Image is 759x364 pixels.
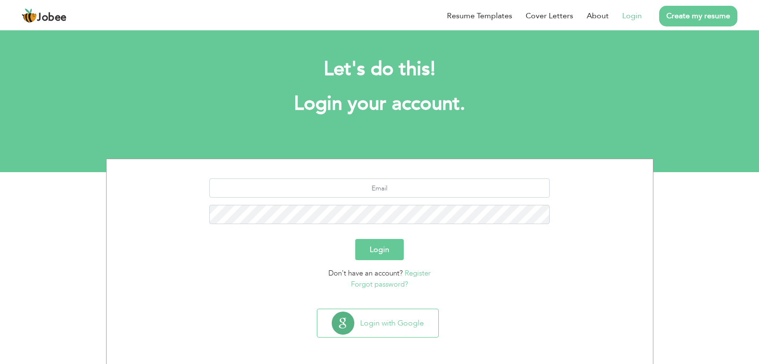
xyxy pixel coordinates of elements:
span: Jobee [37,13,67,23]
a: Cover Letters [526,10,573,22]
a: Register [405,268,431,278]
h2: Let's do this! [120,57,639,82]
a: Resume Templates [447,10,512,22]
h1: Login your account. [120,91,639,116]
a: Jobee [22,8,67,24]
button: Login with Google [317,309,438,337]
input: Email [209,178,550,198]
a: Forgot password? [351,279,408,289]
img: jobee.io [22,8,37,24]
span: Don't have an account? [328,268,403,278]
a: Create my resume [659,6,737,26]
button: Login [355,239,404,260]
a: About [587,10,609,22]
a: Login [622,10,642,22]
